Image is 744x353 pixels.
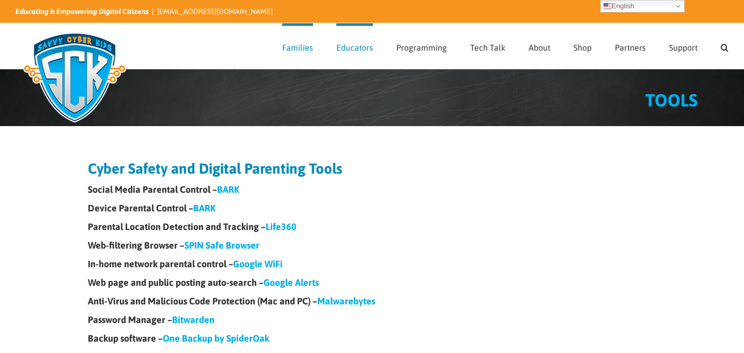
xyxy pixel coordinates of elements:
[193,203,215,213] a: BARK
[529,23,550,69] a: About
[88,259,656,269] h4: In-home network parental control –
[88,161,656,176] h2: Cyber Safety and Digital Parenting Tools
[88,204,656,213] h4: Device Parental Control –
[574,43,592,52] span: Shop
[16,26,134,129] img: Savvy Cyber Kids Logo
[88,222,656,232] h4: Parental Location Detection and Tracking –
[529,43,550,52] span: About
[645,90,698,110] span: TOOLS
[470,43,505,52] span: Tech Talk
[615,43,646,52] span: Partners
[669,23,698,69] a: Support
[396,23,447,69] a: Programming
[163,333,269,344] a: One Backup by SpiderOak
[266,221,297,232] a: Life360
[157,7,273,16] a: [EMAIL_ADDRESS][DOMAIN_NAME]
[88,315,656,325] h4: Password Manager –
[172,314,214,325] a: Bitwarden
[233,258,283,269] a: Google WiFi
[217,184,239,195] a: BARK
[88,185,656,194] h4: Social Media Parental Control –
[184,240,259,251] a: SPIN Safe Browser
[336,23,373,69] a: Educators
[669,43,698,52] span: Support
[88,334,656,343] h4: Backup software –
[317,296,375,306] a: Malwarebytes
[603,2,612,10] img: en
[615,23,646,69] a: Partners
[336,43,373,52] span: Educators
[721,23,729,69] a: Search
[396,43,447,52] span: Programming
[470,23,505,69] a: Tech Talk
[574,23,592,69] a: Shop
[88,278,656,287] h4: Web page and public posting auto-search –
[282,23,729,69] nav: Main Menu
[16,7,149,16] i: Educating & Empowering Digital Citizens
[88,241,656,250] h4: Web-filtering Browser –
[282,23,313,69] a: Families
[263,277,319,288] a: Google Alerts
[282,43,313,52] span: Families
[88,297,656,306] h4: Anti-Virus and Malicious Code Protection (Mac and PC) –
